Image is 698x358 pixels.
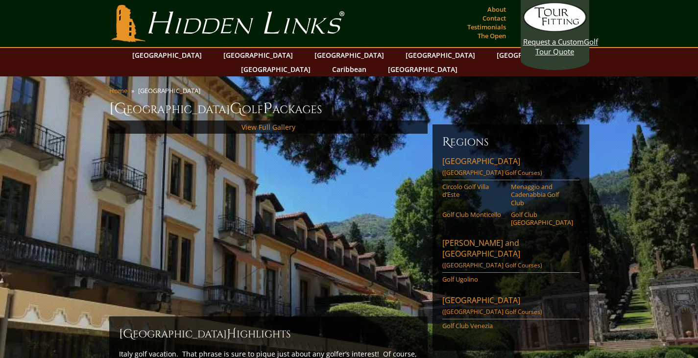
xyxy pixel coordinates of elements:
a: Home [109,86,127,95]
a: Golf Club Monticello [442,211,505,218]
a: Golf Ugolino [442,275,505,283]
span: H [227,326,237,342]
a: [GEOGRAPHIC_DATA] [127,48,207,62]
a: Caribbean [327,62,371,76]
h6: Regions [442,134,579,150]
a: Testimonials [465,20,508,34]
a: [GEOGRAPHIC_DATA]([GEOGRAPHIC_DATA] Golf Courses) [442,295,579,319]
a: [GEOGRAPHIC_DATA] [401,48,480,62]
a: The Open [475,29,508,43]
a: [GEOGRAPHIC_DATA] [218,48,298,62]
a: Circolo Golf Villa d’Este [442,183,505,199]
span: G [230,99,242,119]
h2: [GEOGRAPHIC_DATA] ighlights [119,326,418,342]
a: View Full Gallery [241,122,295,132]
span: P [263,99,272,119]
span: ([GEOGRAPHIC_DATA] Golf Courses) [442,168,542,177]
li: [GEOGRAPHIC_DATA] [138,86,204,95]
a: Golf Club Venezia [442,322,505,330]
a: About [485,2,508,16]
a: Request a CustomGolf Tour Quote [523,2,587,56]
a: [PERSON_NAME] and [GEOGRAPHIC_DATA]([GEOGRAPHIC_DATA] Golf Courses) [442,238,579,273]
a: Golf Club [GEOGRAPHIC_DATA] [511,211,573,227]
a: [GEOGRAPHIC_DATA] [383,62,462,76]
a: [GEOGRAPHIC_DATA] [492,48,571,62]
a: Menaggio and Cadenabbia Golf Club [511,183,573,207]
a: [GEOGRAPHIC_DATA]([GEOGRAPHIC_DATA] Golf Courses) [442,156,579,180]
a: Contact [480,11,508,25]
h1: [GEOGRAPHIC_DATA] olf ackages [109,99,589,119]
span: Request a Custom [523,37,584,47]
a: [GEOGRAPHIC_DATA] [236,62,315,76]
span: ([GEOGRAPHIC_DATA] Golf Courses) [442,308,542,316]
span: ([GEOGRAPHIC_DATA] Golf Courses) [442,261,542,269]
a: [GEOGRAPHIC_DATA] [310,48,389,62]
